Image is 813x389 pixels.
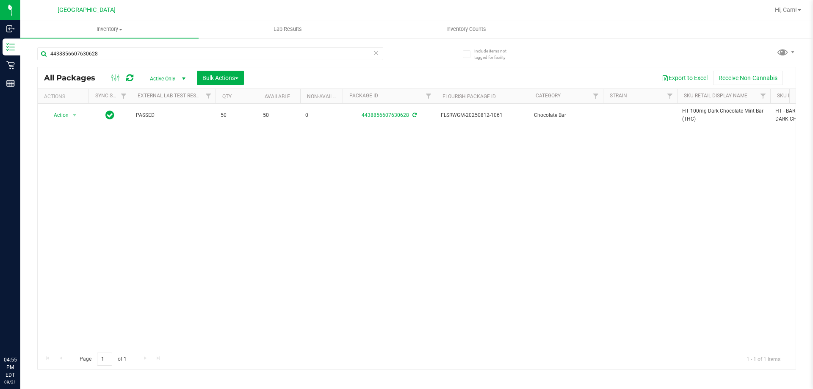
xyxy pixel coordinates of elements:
[536,93,561,99] a: Category
[682,107,765,123] span: HT 100mg Dark Chocolate Mint Bar (THC)
[6,43,15,51] inline-svg: Inventory
[202,89,216,103] a: Filter
[435,25,498,33] span: Inventory Counts
[138,93,204,99] a: External Lab Test Result
[199,20,377,38] a: Lab Results
[105,109,114,121] span: In Sync
[534,111,598,119] span: Chocolate Bar
[656,71,713,85] button: Export to Excel
[377,20,555,38] a: Inventory Counts
[411,112,417,118] span: Sync from Compliance System
[775,6,797,13] span: Hi, Cam!
[69,109,80,121] span: select
[8,321,34,347] iframe: Resource center
[44,73,104,83] span: All Packages
[4,356,17,379] p: 04:55 PM EDT
[349,93,378,99] a: Package ID
[589,89,603,103] a: Filter
[136,111,210,119] span: PASSED
[6,79,15,88] inline-svg: Reports
[202,74,238,81] span: Bulk Actions
[307,94,345,99] a: Non-Available
[442,94,496,99] a: Flourish Package ID
[37,47,383,60] input: Search Package ID, Item Name, SKU, Lot or Part Number...
[362,112,409,118] a: 4438856607630628
[441,111,524,119] span: FLSRWGM-20250812-1061
[663,89,677,103] a: Filter
[6,25,15,33] inline-svg: Inbound
[740,353,787,365] span: 1 - 1 of 1 items
[263,111,295,119] span: 50
[305,111,337,119] span: 0
[20,20,199,38] a: Inventory
[72,353,133,366] span: Page of 1
[777,93,802,99] a: SKU Name
[713,71,783,85] button: Receive Non-Cannabis
[221,111,253,119] span: 50
[265,94,290,99] a: Available
[222,94,232,99] a: Qty
[684,93,747,99] a: Sku Retail Display Name
[97,353,112,366] input: 1
[20,25,199,33] span: Inventory
[262,25,313,33] span: Lab Results
[422,89,436,103] a: Filter
[610,93,627,99] a: Strain
[4,379,17,385] p: 09/21
[756,89,770,103] a: Filter
[95,93,128,99] a: Sync Status
[44,94,85,99] div: Actions
[58,6,116,14] span: [GEOGRAPHIC_DATA]
[117,89,131,103] a: Filter
[46,109,69,121] span: Action
[474,48,517,61] span: Include items not tagged for facility
[6,61,15,69] inline-svg: Retail
[197,71,244,85] button: Bulk Actions
[373,47,379,58] span: Clear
